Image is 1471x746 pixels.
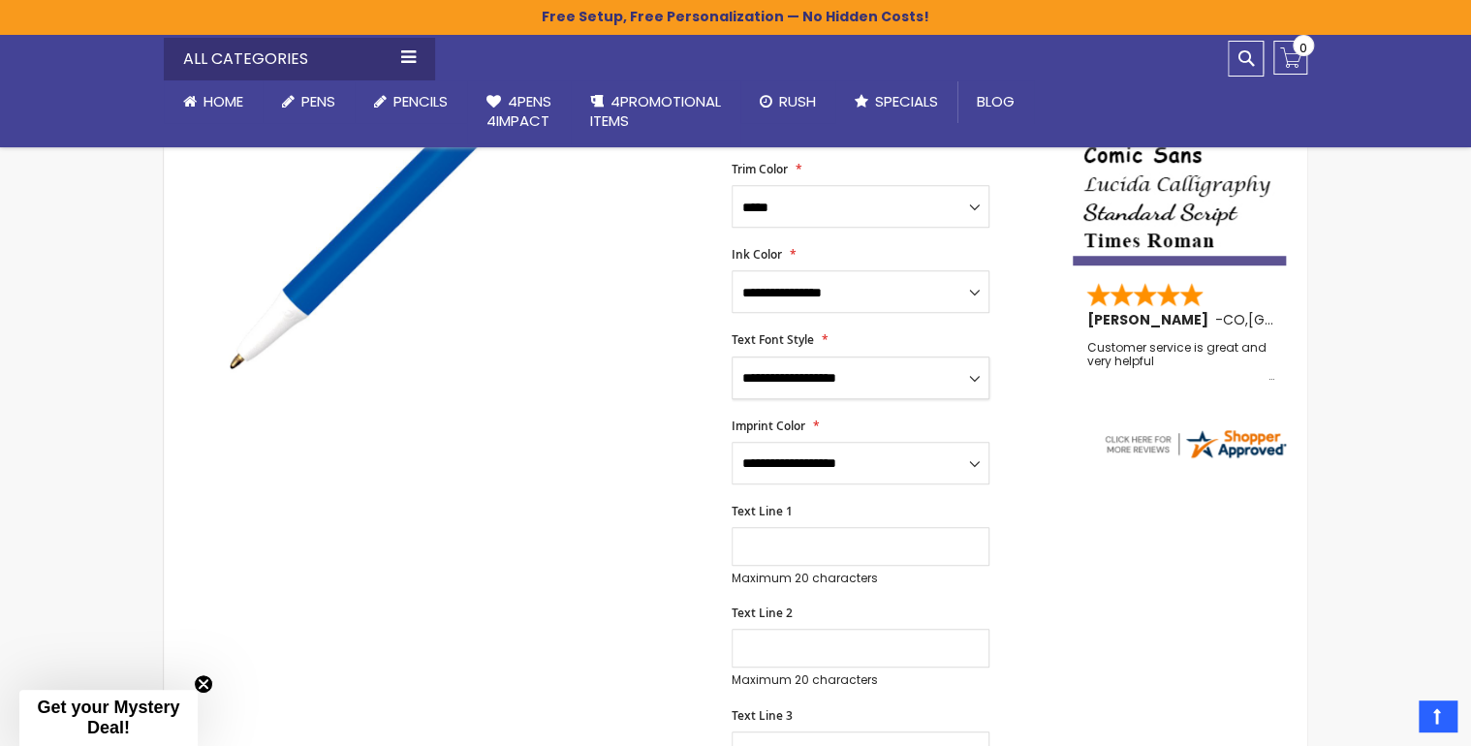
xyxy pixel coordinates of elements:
[355,80,467,123] a: Pencils
[164,38,435,80] div: All Categories
[732,707,793,724] span: Text Line 3
[1247,310,1390,329] span: [GEOGRAPHIC_DATA]
[1086,310,1214,329] span: [PERSON_NAME]
[194,674,213,694] button: Close teaser
[1222,310,1244,329] span: CO
[1214,310,1390,329] span: - ,
[37,698,179,737] span: Get your Mystery Deal!
[19,690,198,746] div: Get your Mystery Deal!Close teaser
[1102,426,1288,461] img: 4pens.com widget logo
[203,91,243,111] span: Home
[875,91,938,111] span: Specials
[301,91,335,111] span: Pens
[779,91,816,111] span: Rush
[732,571,989,586] p: Maximum 20 characters
[732,503,793,519] span: Text Line 1
[732,418,805,434] span: Imprint Color
[486,91,551,131] span: 4Pens 4impact
[467,80,571,143] a: 4Pens4impact
[732,246,782,263] span: Ink Color
[393,91,448,111] span: Pencils
[732,331,814,348] span: Text Font Style
[957,80,1034,123] a: Blog
[732,161,788,177] span: Trim Color
[835,80,957,123] a: Specials
[732,605,793,621] span: Text Line 2
[1273,41,1307,75] a: 0
[590,91,721,131] span: 4PROMOTIONAL ITEMS
[1073,78,1286,265] img: font-personalization-examples
[732,672,989,688] p: Maximum 20 characters
[263,80,355,123] a: Pens
[164,80,263,123] a: Home
[977,91,1015,111] span: Blog
[571,80,740,143] a: 4PROMOTIONALITEMS
[1102,449,1288,465] a: 4pens.com certificate URL
[1299,39,1307,57] span: 0
[1086,341,1274,383] div: Customer service is great and very helpful
[740,80,835,123] a: Rush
